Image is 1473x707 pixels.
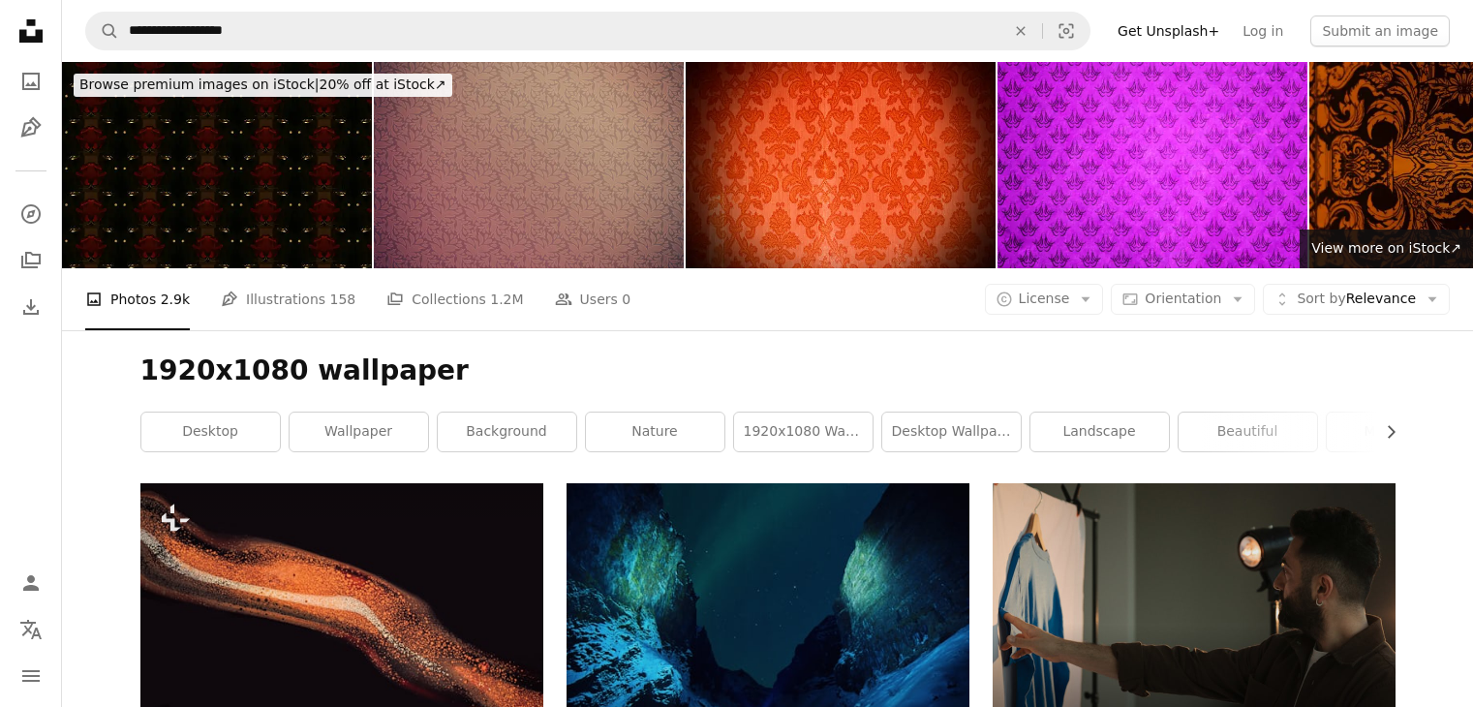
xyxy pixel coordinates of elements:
span: 0 [622,289,630,310]
button: scroll list to the right [1373,413,1396,451]
button: Orientation [1111,284,1255,315]
span: Browse premium images on iStock | [79,77,319,92]
button: Menu [12,657,50,695]
span: View more on iStock ↗ [1311,240,1461,256]
span: Relevance [1297,290,1416,309]
a: desktop wallpaper [882,413,1021,451]
button: Sort byRelevance [1263,284,1450,315]
a: Collections 1.2M [386,268,523,330]
a: View more on iStock↗ [1300,230,1473,268]
button: License [985,284,1104,315]
a: Photos [12,62,50,101]
a: nature [586,413,724,451]
button: Language [12,610,50,649]
span: 158 [330,289,356,310]
a: background [438,413,576,451]
a: wallpaper [290,413,428,451]
span: Orientation [1145,291,1221,306]
img: Vintage shabby background with classy patterns [62,62,372,268]
h1: 1920x1080 wallpaper [140,353,1396,388]
a: Log in / Sign up [12,564,50,602]
span: 1.2M [490,289,523,310]
span: License [1019,291,1070,306]
a: 1920x1080 wallpaper anime [734,413,873,451]
a: landscape [1030,413,1169,451]
img: abstract damask grunge background [997,62,1307,268]
button: Visual search [1043,13,1089,49]
button: Submit an image [1310,15,1450,46]
a: Illustrations 158 [221,268,355,330]
a: Download History [12,288,50,326]
form: Find visuals sitewide [85,12,1090,50]
a: desktop [141,413,280,451]
div: 20% off at iStock ↗ [74,74,452,97]
a: Collections [12,241,50,280]
a: northern lights [567,609,969,627]
a: beautiful [1179,413,1317,451]
a: Illustrations [12,108,50,147]
img: Beige festive retro vignette background, with ornate pattern [374,62,684,268]
a: Log in [1231,15,1295,46]
a: Get Unsplash+ [1106,15,1231,46]
span: Sort by [1297,291,1345,306]
a: Explore [12,195,50,233]
a: Users 0 [555,268,631,330]
button: Search Unsplash [86,13,119,49]
img: Red Vintage Background [686,62,996,268]
button: Clear [999,13,1042,49]
a: Browse premium images on iStock|20% off at iStock↗ [62,62,464,108]
a: a close up of an orange substance on a black background [140,588,543,605]
a: mountain [1327,413,1465,451]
